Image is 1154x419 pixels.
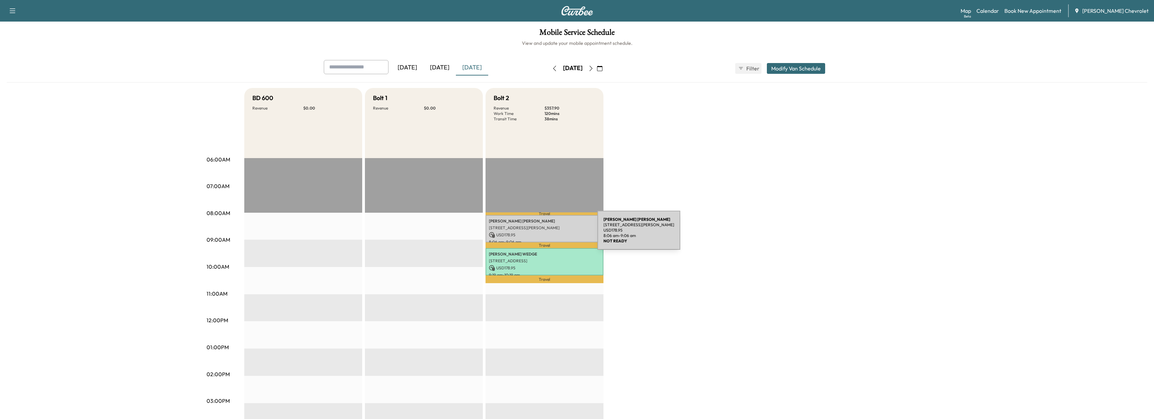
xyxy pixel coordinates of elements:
[489,265,600,271] p: USD 178.95
[544,106,595,111] p: $ 357.90
[207,370,230,378] p: 02:00PM
[207,290,227,298] p: 11:00AM
[303,106,354,111] p: $ 0.00
[489,272,600,278] p: 9:19 am - 10:19 am
[489,218,600,224] p: [PERSON_NAME] [PERSON_NAME]
[207,155,230,163] p: 06:00AM
[489,225,600,231] p: [STREET_ADDRESS][PERSON_NAME]
[767,63,825,74] button: Modify Van Schedule
[486,242,603,248] p: Travel
[373,106,424,111] p: Revenue
[494,116,544,122] p: Transit Time
[7,40,1147,47] h6: View and update your mobile appointment schedule.
[976,7,999,15] a: Calendar
[735,63,761,74] button: Filter
[746,64,758,72] span: Filter
[207,316,228,324] p: 12:00PM
[486,212,603,215] p: Travel
[424,106,475,111] p: $ 0.00
[207,343,229,351] p: 01:00PM
[494,111,544,116] p: Work Time
[207,397,230,405] p: 03:00PM
[964,14,971,19] div: Beta
[544,111,595,116] p: 120 mins
[1082,7,1149,15] span: [PERSON_NAME] Chevrolet
[961,7,971,15] a: MapBeta
[391,60,424,76] div: [DATE]
[561,6,593,16] img: Curbee Logo
[494,93,509,103] h5: Bolt 2
[252,106,303,111] p: Revenue
[456,60,488,76] div: [DATE]
[373,93,387,103] h5: Bolt 1
[563,64,583,72] div: [DATE]
[1004,7,1061,15] a: Book New Appointment
[252,93,273,103] h5: BD 600
[207,182,229,190] p: 07:00AM
[207,209,230,217] p: 08:00AM
[494,106,544,111] p: Revenue
[207,236,230,244] p: 09:00AM
[489,258,600,264] p: [STREET_ADDRESS]
[489,251,600,257] p: [PERSON_NAME] WEDGE
[7,28,1147,40] h1: Mobile Service Schedule
[207,263,229,271] p: 10:00AM
[489,239,600,245] p: 8:06 am - 9:06 am
[489,232,600,238] p: USD 178.95
[544,116,595,122] p: 38 mins
[424,60,456,76] div: [DATE]
[486,275,603,283] p: Travel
